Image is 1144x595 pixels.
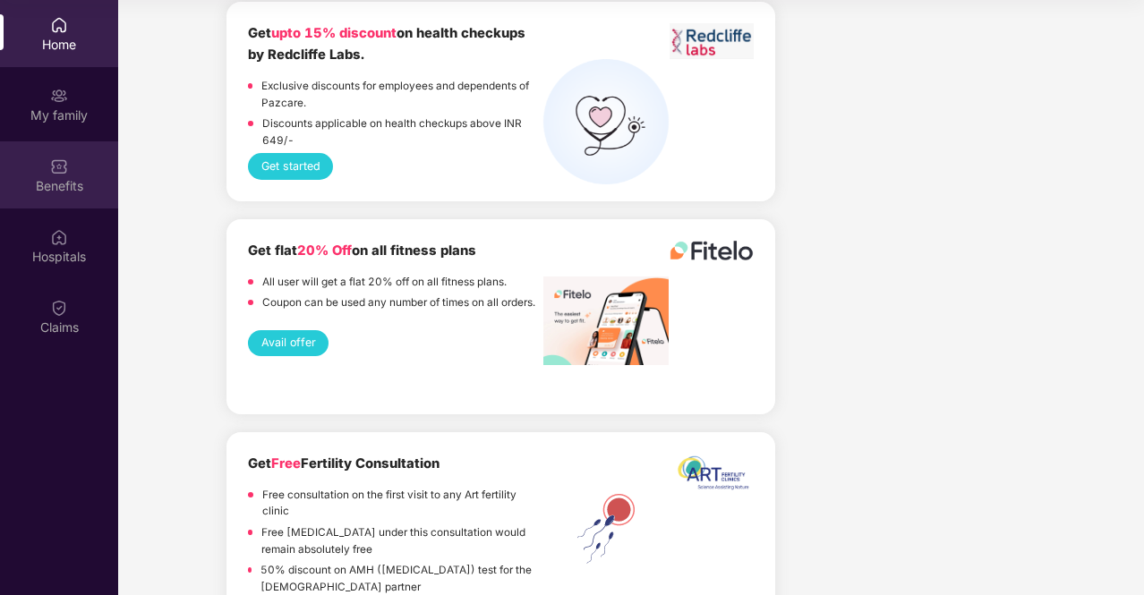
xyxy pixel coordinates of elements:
p: 50% discount on AMH ([MEDICAL_DATA]) test for the [DEMOGRAPHIC_DATA] partner [260,562,543,595]
p: Discounts applicable on health checkups above INR 649/- [262,115,543,149]
p: Coupon can be used any number of times on all orders. [262,294,535,311]
span: upto 15% discount [271,25,397,41]
p: Free [MEDICAL_DATA] under this consultation would remain absolutely free [261,524,543,557]
img: health%20check%20(1).png [543,59,669,184]
img: fitelo%20logo.png [670,241,754,261]
span: Free [271,455,301,472]
p: Exclusive discounts for employees and dependents of Pazcare. [261,78,542,111]
img: svg+xml;base64,PHN2ZyBpZD0iQmVuZWZpdHMiIHhtbG5zPSJodHRwOi8vd3d3LnczLm9yZy8yMDAwL3N2ZyIgd2lkdGg9Ij... [50,157,68,175]
img: svg+xml;base64,PHN2ZyBpZD0iSG9tZSIgeG1sbnM9Imh0dHA6Ly93d3cudzMub3JnLzIwMDAvc3ZnIiB3aWR0aD0iMjAiIG... [50,16,68,34]
p: Free consultation on the first visit to any Art fertility clinic [262,487,543,520]
button: Avail offer [248,330,329,356]
b: Get flat on all fitness plans [248,242,476,259]
img: Screenshot%202023-06-01%20at%2011.51.45%20AM.png [670,23,754,58]
img: ART%20logo%20printable%20jpg.jpg [670,454,754,499]
img: svg+xml;base64,PHN2ZyB3aWR0aD0iMjAiIGhlaWdodD0iMjAiIHZpZXdCb3g9IjAgMCAyMCAyMCIgZmlsbD0ibm9uZSIgeG... [50,87,68,105]
b: Get on health checkups by Redcliffe Labs. [248,25,525,62]
img: ART%20Fertility.png [543,489,669,568]
span: 20% Off [297,242,352,259]
b: Get Fertility Consultation [248,455,440,472]
img: svg+xml;base64,PHN2ZyBpZD0iSG9zcGl0YWxzIiB4bWxucz0iaHR0cDovL3d3dy53My5vcmcvMjAwMC9zdmciIHdpZHRoPS... [50,228,68,246]
button: Get started [248,153,333,179]
img: svg+xml;base64,PHN2ZyBpZD0iQ2xhaW0iIHhtbG5zPSJodHRwOi8vd3d3LnczLm9yZy8yMDAwL3N2ZyIgd2lkdGg9IjIwIi... [50,299,68,317]
p: All user will get a flat 20% off on all fitness plans. [262,274,507,291]
img: image%20fitelo.jpeg [543,276,669,366]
